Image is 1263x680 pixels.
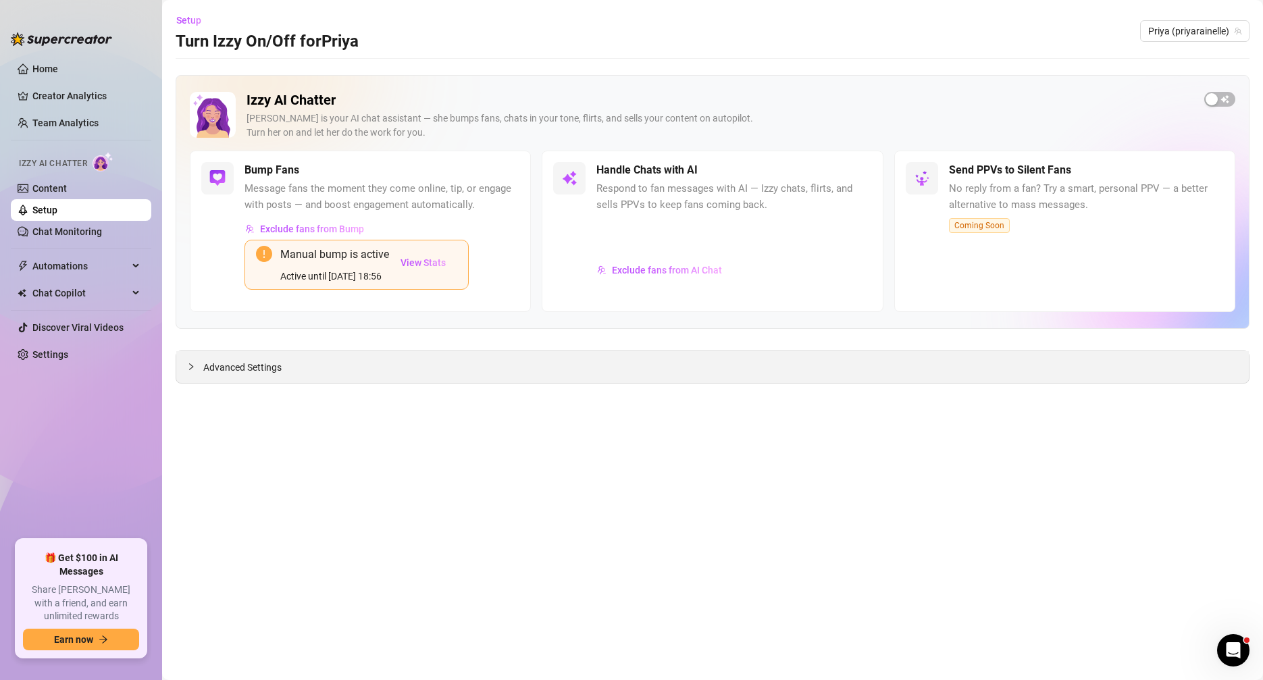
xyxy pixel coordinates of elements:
span: Earn now [54,634,93,645]
span: View Stats [401,257,446,268]
h2: Izzy AI Chatter [247,92,1193,109]
img: svg%3e [245,224,255,234]
span: Coming Soon [949,218,1010,233]
div: Active until [DATE] 18:56 [280,269,389,284]
span: Automations [32,255,128,277]
a: Setup [32,205,57,215]
a: Chat Monitoring [32,226,102,237]
span: Chat Copilot [32,282,128,304]
img: svg%3e [914,170,930,186]
span: Share [PERSON_NAME] with a friend, and earn unlimited rewards [23,583,139,623]
img: AI Chatter [93,152,113,172]
button: Earn nowarrow-right [23,629,139,650]
div: [PERSON_NAME] is your AI chat assistant — she bumps fans, chats in your tone, flirts, and sells y... [247,111,1193,140]
span: Priya (priyarainelle) [1148,21,1241,41]
span: exclamation-circle [256,246,272,262]
span: Advanced Settings [203,360,282,375]
span: Message fans the moment they come online, tip, or engage with posts — and boost engagement automa... [244,181,519,213]
button: Setup [176,9,212,31]
a: Settings [32,349,68,360]
span: arrow-right [99,635,108,644]
span: Exclude fans from AI Chat [612,265,722,276]
img: logo-BBDzfeDw.svg [11,32,112,46]
span: 🎁 Get $100 in AI Messages [23,552,139,578]
span: Respond to fan messages with AI — Izzy chats, flirts, and sells PPVs to keep fans coming back. [596,181,871,213]
img: svg%3e [597,265,607,275]
span: Setup [176,15,201,26]
iframe: Intercom live chat [1217,634,1249,666]
h5: Handle Chats with AI [596,162,698,178]
span: No reply from a fan? Try a smart, personal PPV — a better alternative to mass messages. [949,181,1224,213]
img: Izzy AI Chatter [190,92,236,138]
a: Creator Analytics [32,85,140,107]
img: svg%3e [561,170,577,186]
span: thunderbolt [18,261,28,271]
span: collapsed [187,363,195,371]
div: Manual bump is active [280,246,389,263]
a: Content [32,183,67,194]
a: Discover Viral Videos [32,322,124,333]
h5: Send PPVs to Silent Fans [949,162,1071,178]
span: team [1234,27,1242,35]
div: collapsed [187,359,203,374]
a: Home [32,63,58,74]
button: Exclude fans from AI Chat [596,259,723,281]
img: Chat Copilot [18,288,26,298]
button: View Stats [389,246,457,280]
button: Exclude fans from Bump [244,218,365,240]
img: svg%3e [209,170,226,186]
span: Exclude fans from Bump [260,224,364,234]
h5: Bump Fans [244,162,299,178]
a: Team Analytics [32,117,99,128]
h3: Turn Izzy On/Off for Priya [176,31,359,53]
span: Izzy AI Chatter [19,157,87,170]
